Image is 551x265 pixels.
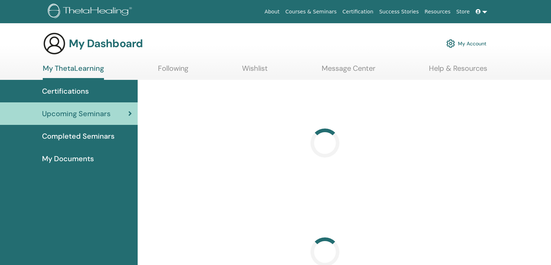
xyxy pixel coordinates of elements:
[283,5,340,19] a: Courses & Seminars
[48,4,134,20] img: logo.png
[42,153,94,164] span: My Documents
[376,5,422,19] a: Success Stories
[242,64,268,78] a: Wishlist
[446,37,455,50] img: cog.svg
[43,32,66,55] img: generic-user-icon.jpg
[42,86,89,97] span: Certifications
[69,37,143,50] h3: My Dashboard
[422,5,454,19] a: Resources
[454,5,473,19] a: Store
[42,108,110,119] span: Upcoming Seminars
[429,64,487,78] a: Help & Resources
[158,64,188,78] a: Following
[446,36,487,52] a: My Account
[43,64,104,80] a: My ThetaLearning
[339,5,376,19] a: Certification
[322,64,375,78] a: Message Center
[262,5,282,19] a: About
[42,131,114,142] span: Completed Seminars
